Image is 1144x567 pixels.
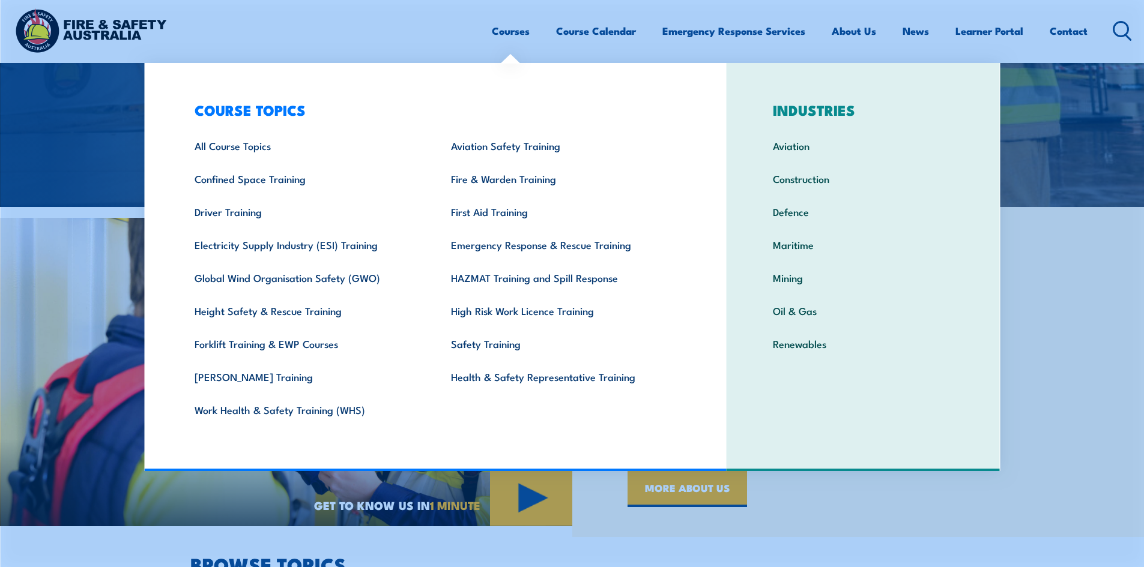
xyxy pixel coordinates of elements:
[176,195,432,228] a: Driver Training
[754,195,972,228] a: Defence
[176,101,689,118] h3: COURSE TOPICS
[754,129,972,162] a: Aviation
[628,471,747,507] a: MORE ABOUT US
[430,496,480,514] strong: 1 MINUTE
[754,228,972,261] a: Maritime
[955,15,1023,47] a: Learner Portal
[754,101,972,118] h3: INDUSTRIES
[432,129,689,162] a: Aviation Safety Training
[176,228,432,261] a: Electricity Supply Industry (ESI) Training
[176,294,432,327] a: Height Safety & Rescue Training
[432,228,689,261] a: Emergency Response & Rescue Training
[754,327,972,360] a: Renewables
[176,393,432,426] a: Work Health & Safety Training (WHS)
[754,294,972,327] a: Oil & Gas
[176,360,432,393] a: [PERSON_NAME] Training
[176,327,432,360] a: Forklift Training & EWP Courses
[432,195,689,228] a: First Aid Training
[314,500,480,511] span: GET TO KNOW US IN
[556,15,636,47] a: Course Calendar
[903,15,929,47] a: News
[754,261,972,294] a: Mining
[432,162,689,195] a: Fire & Warden Training
[432,327,689,360] a: Safety Training
[662,15,805,47] a: Emergency Response Services
[432,261,689,294] a: HAZMAT Training and Spill Response
[492,15,530,47] a: Courses
[754,162,972,195] a: Construction
[176,129,432,162] a: All Course Topics
[432,360,689,393] a: Health & Safety Representative Training
[832,15,876,47] a: About Us
[176,162,432,195] a: Confined Space Training
[432,294,689,327] a: High Risk Work Licence Training
[176,261,432,294] a: Global Wind Organisation Safety (GWO)
[1050,15,1088,47] a: Contact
